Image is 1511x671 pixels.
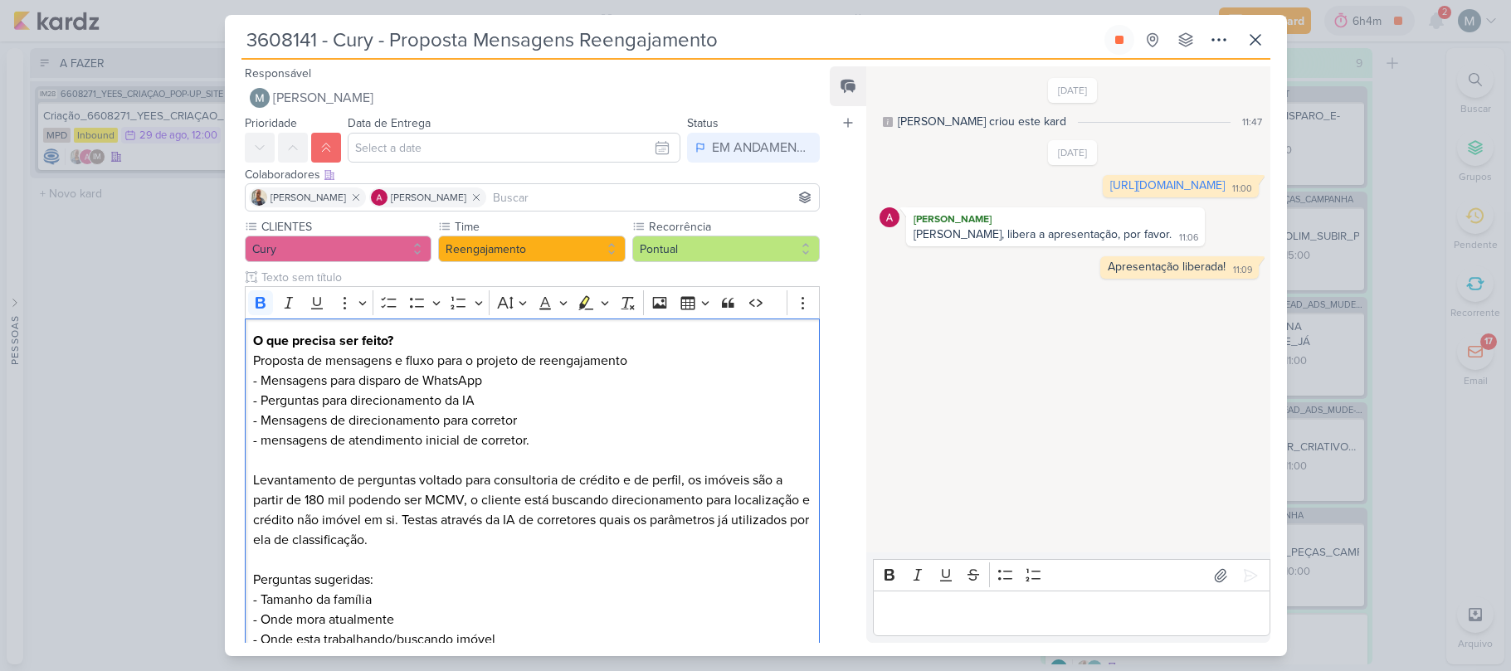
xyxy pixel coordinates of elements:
span: [PERSON_NAME] [391,190,466,205]
input: Texto sem título [258,269,821,286]
button: [PERSON_NAME] [245,83,821,113]
span: [PERSON_NAME] [271,190,346,205]
img: Alessandra Gomes [880,207,899,227]
label: Data de Entrega [348,116,431,130]
button: Cury [245,236,432,262]
div: Parar relógio [1113,33,1126,46]
div: Colaboradores [245,166,821,183]
a: [URL][DOMAIN_NAME] [1110,178,1225,192]
div: [PERSON_NAME] [909,211,1201,227]
button: Pontual [632,236,820,262]
div: Editor editing area: main [873,591,1270,636]
input: Buscar [490,187,816,207]
label: Time [453,218,626,236]
button: EM ANDAMENTO [687,133,820,163]
span: [PERSON_NAME] [273,88,373,108]
input: Kard Sem Título [241,25,1101,55]
div: Editor toolbar [873,559,1270,591]
div: 11:47 [1242,114,1262,129]
strong: O que precisa ser feito? [253,333,393,349]
img: Mariana Amorim [250,88,270,108]
div: Apresentação liberada! [1108,260,1226,274]
div: [PERSON_NAME], libera a apresentação, por favor. [914,227,1172,241]
div: EM ANDAMENTO [712,138,812,158]
img: Alessandra Gomes [371,189,387,206]
div: 11:06 [1179,231,1198,245]
label: CLIENTES [260,218,432,236]
input: Select a date [348,133,681,163]
div: Editor toolbar [245,286,821,318]
div: 11:00 [1232,182,1252,196]
label: Status [687,116,719,130]
div: [PERSON_NAME] criou este kard [898,113,1066,130]
button: Reengajamento [438,236,626,262]
div: 11:09 [1233,264,1252,277]
label: Prioridade [245,116,297,130]
label: Recorrência [647,218,820,236]
label: Responsável [245,66,311,80]
img: Iara Santos [251,189,267,206]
